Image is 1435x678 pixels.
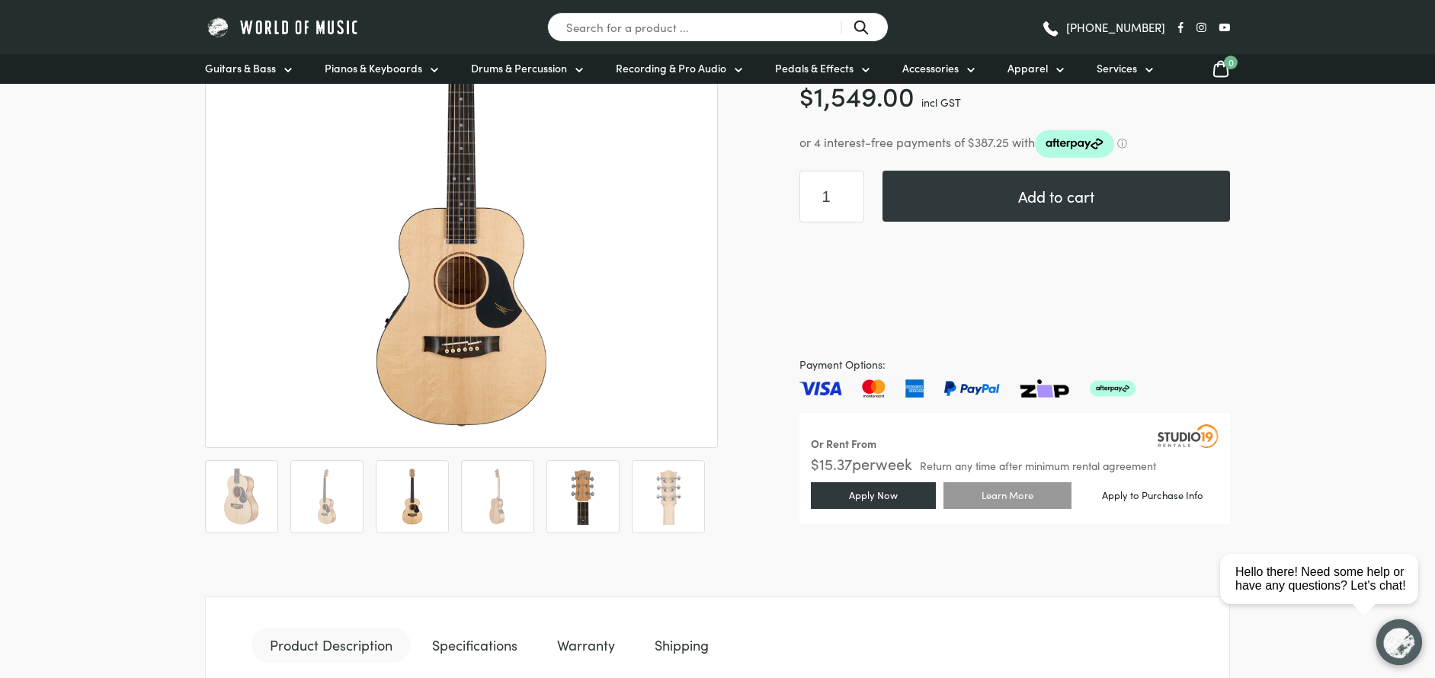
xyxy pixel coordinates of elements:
[920,460,1156,471] span: Return any time after minimum rental agreement
[811,482,936,509] a: Apply Now
[384,469,440,525] img: Maton EM-6 Mini Maton Acoustic/Electric Guitar Front
[205,60,276,76] span: Guitars & Bass
[1214,510,1435,678] iframe: Chat with our support team
[1041,16,1165,39] a: [PHONE_NUMBER]
[414,628,536,663] a: Specifications
[852,453,912,474] span: per week
[205,15,361,39] img: World of Music
[902,60,959,76] span: Accessories
[539,628,633,663] a: Warranty
[799,76,914,114] bdi: 1,549.00
[882,171,1230,222] button: Add to cart
[1158,424,1219,447] img: Studio19 Rentals
[469,469,526,525] img: Maton EM-6 Mini Maton Acoustic/Electric Guitar Rear Angle
[811,435,876,453] div: Or Rent From
[799,356,1230,373] span: Payment Options:
[547,12,889,42] input: Search for a product ...
[811,453,852,474] span: $ 15.37
[213,469,270,525] img: Maton EM-6 Mini Maton Acoustic/Electric Guitar
[799,171,864,222] input: Product quantity
[325,60,422,76] span: Pianos & Keyboards
[471,60,567,76] span: Drums & Percussion
[1097,60,1137,76] span: Services
[943,482,1071,509] a: Learn More
[1224,56,1238,69] span: 0
[921,94,961,110] span: incl GST
[799,241,1230,337] iframe: PayPal
[636,628,727,663] a: Shipping
[1007,60,1048,76] span: Apparel
[555,469,611,525] img: Maton EM-6 Mini Maton Acoustic/Electric Guitar Headstock Front
[799,379,1136,398] img: Pay with Master card, Visa, American Express and Paypal
[640,469,697,525] img: Maton EM-6 Mini Maton Acoustic/Electric Guitar Headstock Rear
[1079,484,1226,507] a: Apply to Purchase Info
[1066,21,1165,33] span: [PHONE_NUMBER]
[616,60,726,76] span: Recording & Pro Audio
[251,628,411,663] a: Product Description
[775,60,854,76] span: Pedals & Effects
[799,76,814,114] span: $
[299,469,355,525] img: Maton EM-6 Mini Maton Acoustic/Electric Guitar Full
